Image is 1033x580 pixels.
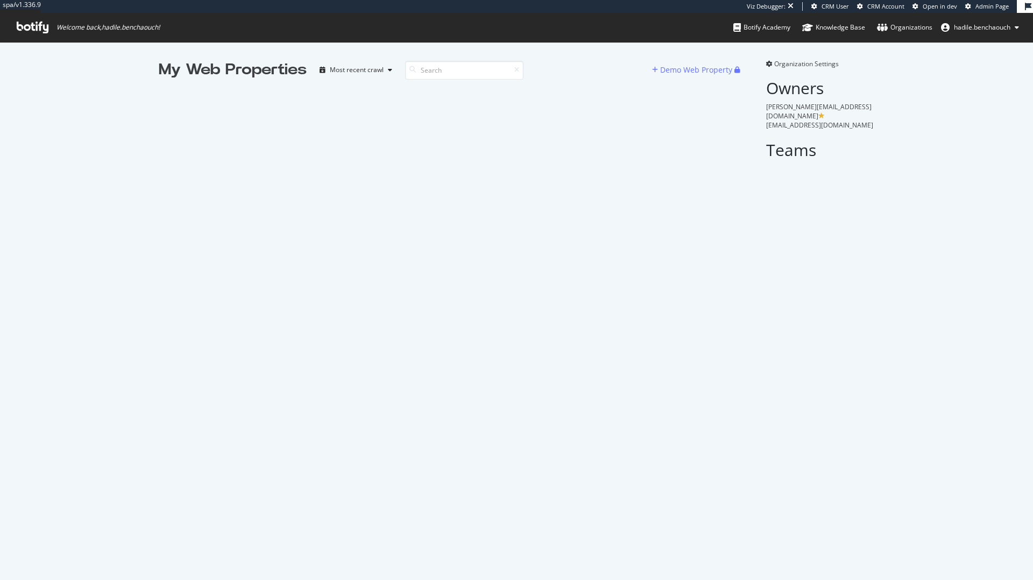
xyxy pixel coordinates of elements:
input: Search [405,61,523,80]
button: Demo Web Property [652,61,734,79]
span: [PERSON_NAME][EMAIL_ADDRESS][DOMAIN_NAME] [766,102,872,121]
div: Organizations [877,22,932,33]
a: Open in dev [912,2,957,11]
button: hadile.benchaouch [932,19,1028,36]
a: CRM Account [857,2,904,11]
a: CRM User [811,2,849,11]
span: Open in dev [923,2,957,10]
a: Demo Web Property [652,65,734,74]
div: Knowledge Base [802,22,865,33]
a: Knowledge Base [802,13,865,42]
div: Demo Web Property [660,65,732,75]
div: Viz Debugger: [747,2,786,11]
span: Organization Settings [774,59,839,68]
button: Most recent crawl [315,61,397,79]
span: CRM Account [867,2,904,10]
a: Admin Page [965,2,1009,11]
h2: Owners [766,79,874,97]
a: Botify Academy [733,13,790,42]
h2: Teams [766,141,874,159]
div: Most recent crawl [330,67,384,73]
div: My Web Properties [159,59,307,81]
a: Organizations [877,13,932,42]
span: Admin Page [975,2,1009,10]
span: hadile.benchaouch [954,23,1010,32]
span: CRM User [822,2,849,10]
span: Welcome back, hadile.benchaouch ! [56,23,160,32]
span: [EMAIL_ADDRESS][DOMAIN_NAME] [766,121,873,130]
div: Botify Academy [733,22,790,33]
